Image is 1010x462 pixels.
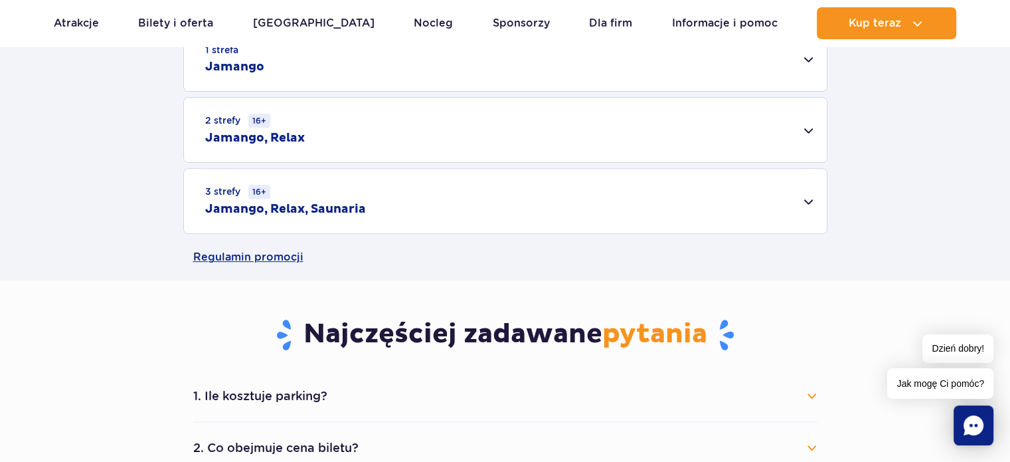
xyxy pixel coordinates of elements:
a: Sponsorzy [493,7,550,39]
small: 16+ [248,114,270,128]
a: Dla firm [589,7,632,39]
h2: Jamango, Relax [205,130,305,146]
button: 1. Ile kosztuje parking? [193,382,817,411]
span: Dzień dobry! [922,334,993,363]
button: Kup teraz [817,7,956,39]
span: pytania [602,318,707,351]
a: Bilety i oferta [138,7,213,39]
a: Atrakcje [54,7,99,39]
small: 16+ [248,185,270,199]
div: Chat [954,405,993,445]
span: Jak mogę Ci pomóc? [887,368,993,399]
a: Nocleg [414,7,453,39]
small: 2 strefy [205,114,270,128]
small: 1 strefa [205,43,238,57]
h3: Najczęściej zadawane [193,318,817,352]
a: Informacje i pomoc [672,7,778,39]
h2: Jamango [205,59,264,75]
h2: Jamango, Relax, Saunaria [205,201,366,217]
span: Kup teraz [849,17,901,29]
a: Regulamin promocji [193,234,817,281]
a: [GEOGRAPHIC_DATA] [253,7,375,39]
small: 3 strefy [205,185,270,199]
